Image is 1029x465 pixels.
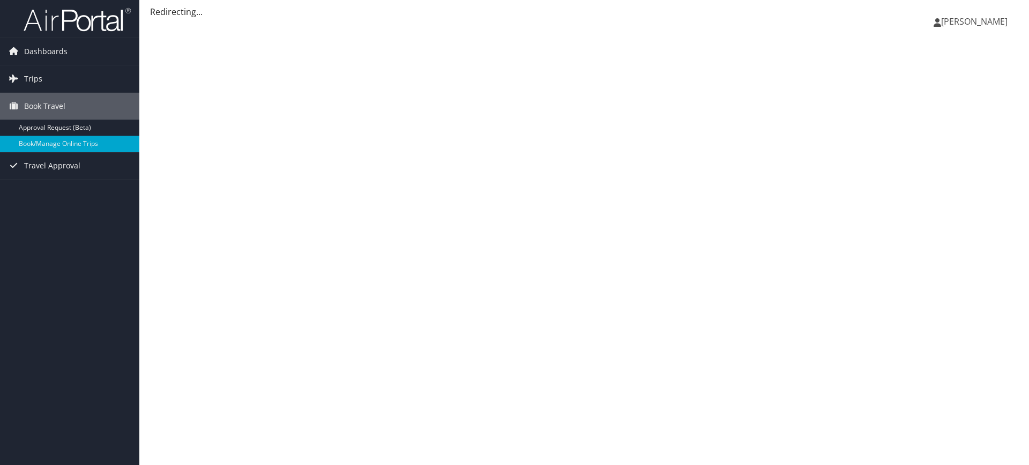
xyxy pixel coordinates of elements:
[941,16,1008,27] span: [PERSON_NAME]
[150,5,1018,18] div: Redirecting...
[24,38,68,65] span: Dashboards
[24,65,42,92] span: Trips
[24,7,131,32] img: airportal-logo.png
[24,152,80,179] span: Travel Approval
[934,5,1018,38] a: [PERSON_NAME]
[24,93,65,120] span: Book Travel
